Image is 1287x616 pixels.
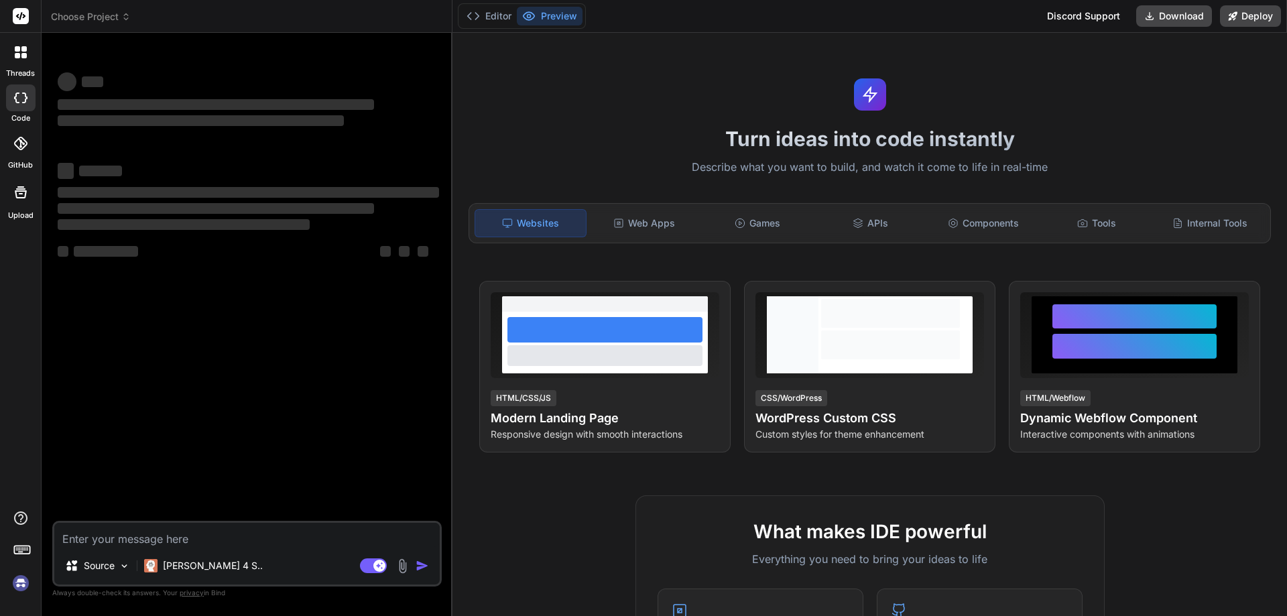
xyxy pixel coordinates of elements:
[1020,428,1249,441] p: Interactive components with animations
[475,209,587,237] div: Websites
[399,246,410,257] span: ‌
[702,209,813,237] div: Games
[1039,5,1128,27] div: Discord Support
[416,559,429,572] img: icon
[8,160,33,171] label: GitHub
[395,558,410,574] img: attachment
[1136,5,1212,27] button: Download
[418,246,428,257] span: ‌
[79,166,122,176] span: ‌
[52,587,442,599] p: Always double-check its answers. Your in Bind
[58,115,344,126] span: ‌
[589,209,700,237] div: Web Apps
[58,72,76,91] span: ‌
[461,127,1279,151] h1: Turn ideas into code instantly
[815,209,926,237] div: APIs
[58,163,74,179] span: ‌
[58,219,310,230] span: ‌
[74,246,138,257] span: ‌
[658,551,1083,567] p: Everything you need to bring your ideas to life
[755,390,827,406] div: CSS/WordPress
[58,187,439,198] span: ‌
[1220,5,1281,27] button: Deploy
[119,560,130,572] img: Pick Models
[491,409,719,428] h4: Modern Landing Page
[380,246,391,257] span: ‌
[163,559,263,572] p: [PERSON_NAME] 4 S..
[84,559,115,572] p: Source
[82,76,103,87] span: ‌
[491,428,719,441] p: Responsive design with smooth interactions
[11,113,30,124] label: code
[755,409,984,428] h4: WordPress Custom CSS
[928,209,1039,237] div: Components
[51,10,131,23] span: Choose Project
[180,589,204,597] span: privacy
[1042,209,1152,237] div: Tools
[461,159,1279,176] p: Describe what you want to build, and watch it come to life in real-time
[6,68,35,79] label: threads
[144,559,158,572] img: Claude 4 Sonnet
[58,203,374,214] span: ‌
[1154,209,1265,237] div: Internal Tools
[58,99,374,110] span: ‌
[755,428,984,441] p: Custom styles for theme enhancement
[58,246,68,257] span: ‌
[658,517,1083,546] h2: What makes IDE powerful
[461,7,517,25] button: Editor
[9,572,32,595] img: signin
[8,210,34,221] label: Upload
[517,7,583,25] button: Preview
[1020,409,1249,428] h4: Dynamic Webflow Component
[491,390,556,406] div: HTML/CSS/JS
[1020,390,1091,406] div: HTML/Webflow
